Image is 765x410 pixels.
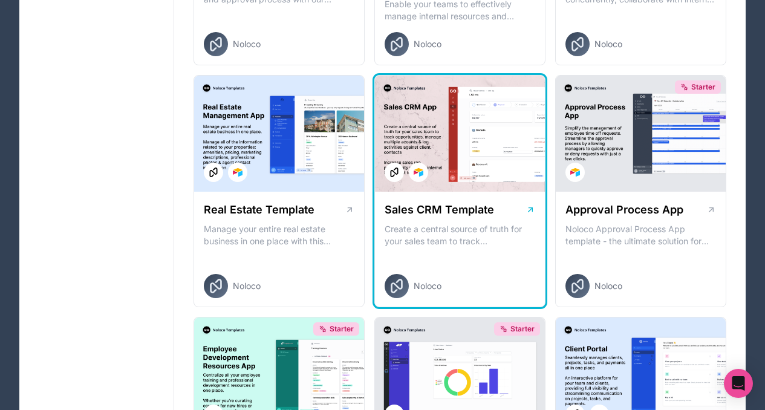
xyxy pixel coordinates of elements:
span: Noloco [233,38,261,50]
img: Airtable Logo [414,168,423,177]
h1: Sales CRM Template [385,201,494,218]
h1: Approval Process App [565,201,683,218]
p: Manage your entire real estate business in one place with this comprehensive real estate transact... [204,223,354,247]
span: Starter [330,324,354,334]
span: Noloco [594,38,622,50]
img: Airtable Logo [233,168,243,177]
h1: Real Estate Template [204,201,314,218]
span: Starter [510,324,535,334]
span: Noloco [233,280,261,292]
p: Noloco Approval Process App template - the ultimate solution for managing your employee's time of... [565,223,716,247]
img: Airtable Logo [570,168,580,177]
span: Starter [691,82,715,92]
div: Open Intercom Messenger [724,369,753,398]
span: Noloco [414,38,441,50]
p: Create a central source of truth for your sales team to track opportunities, manage multiple acco... [385,223,535,247]
span: Noloco [594,280,622,292]
span: Noloco [414,280,441,292]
